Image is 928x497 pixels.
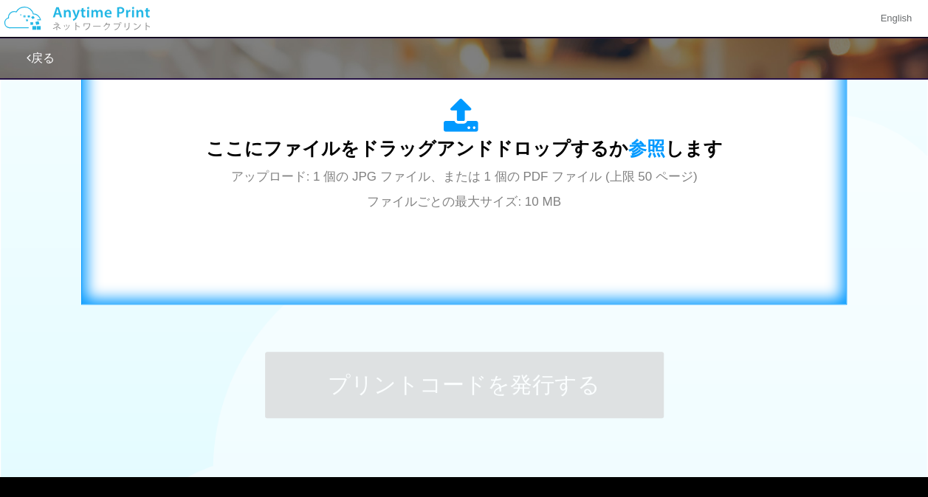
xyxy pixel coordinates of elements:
span: アップロード: 1 個の JPG ファイル、または 1 個の PDF ファイル (上限 50 ページ) ファイルごとの最大サイズ: 10 MB [231,170,698,209]
span: ここにファイルをドラッグアンドドロップするか します [206,138,723,159]
span: 参照 [628,138,665,159]
a: 戻る [27,52,55,64]
button: プリントコードを発行する [265,352,664,418]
